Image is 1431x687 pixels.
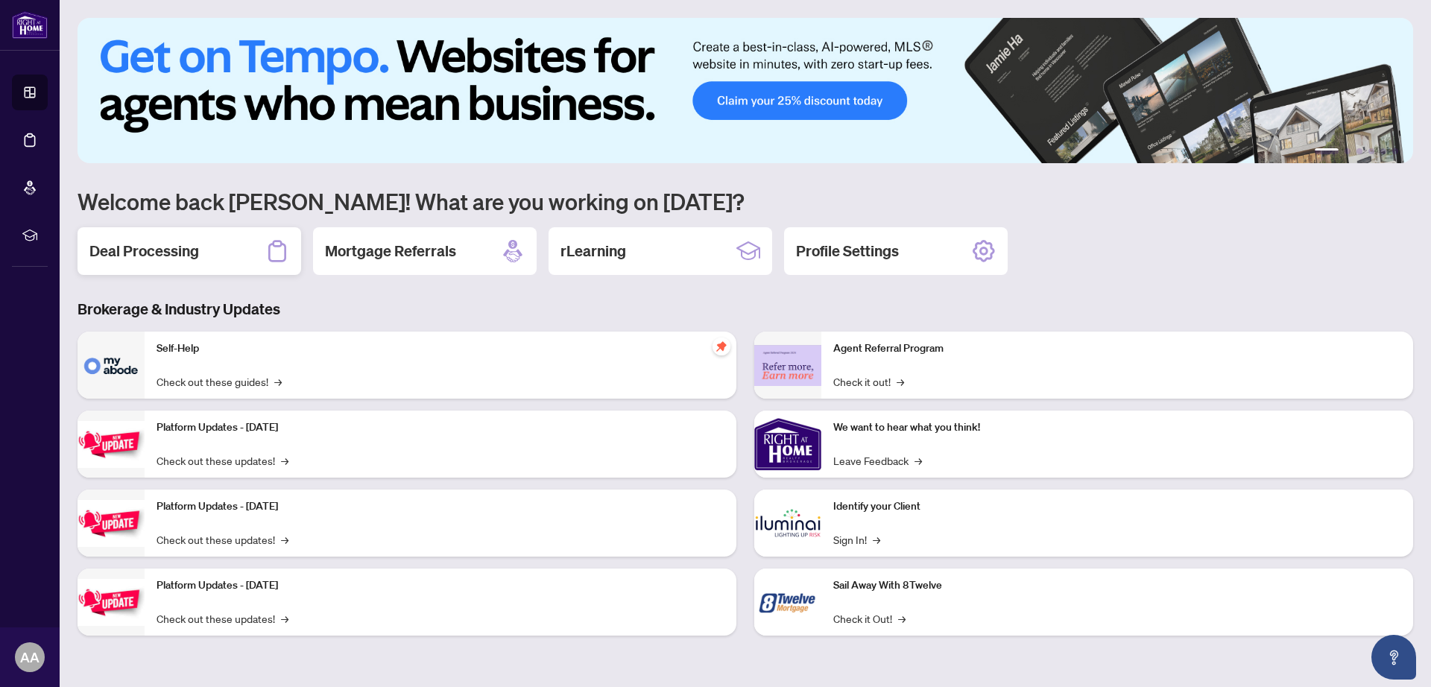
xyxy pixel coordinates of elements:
[78,18,1413,163] img: Slide 0
[833,498,1401,515] p: Identify your Client
[833,373,904,390] a: Check it out!→
[78,299,1413,320] h3: Brokerage & Industry Updates
[157,531,288,548] a: Check out these updates!→
[78,500,145,547] img: Platform Updates - July 8, 2025
[157,577,724,594] p: Platform Updates - [DATE]
[157,341,724,357] p: Self-Help
[897,373,904,390] span: →
[833,531,880,548] a: Sign In!→
[274,373,282,390] span: →
[898,610,906,627] span: →
[796,241,899,262] h2: Profile Settings
[157,420,724,436] p: Platform Updates - [DATE]
[833,341,1401,357] p: Agent Referral Program
[713,338,730,355] span: pushpin
[78,187,1413,215] h1: Welcome back [PERSON_NAME]! What are you working on [DATE]?
[914,452,922,469] span: →
[754,411,821,478] img: We want to hear what you think!
[1356,148,1362,154] button: 3
[281,452,288,469] span: →
[1315,148,1339,154] button: 1
[20,647,40,668] span: AA
[1371,635,1416,680] button: Open asap
[281,531,288,548] span: →
[1368,148,1374,154] button: 4
[833,452,922,469] a: Leave Feedback→
[157,610,288,627] a: Check out these updates!→
[833,420,1401,436] p: We want to hear what you think!
[78,332,145,399] img: Self-Help
[325,241,456,262] h2: Mortgage Referrals
[157,452,288,469] a: Check out these updates!→
[157,373,282,390] a: Check out these guides!→
[78,579,145,626] img: Platform Updates - June 23, 2025
[157,498,724,515] p: Platform Updates - [DATE]
[873,531,880,548] span: →
[1380,148,1386,154] button: 5
[754,345,821,386] img: Agent Referral Program
[754,490,821,557] img: Identify your Client
[560,241,626,262] h2: rLearning
[1392,148,1398,154] button: 6
[833,610,906,627] a: Check it Out!→
[281,610,288,627] span: →
[754,569,821,636] img: Sail Away With 8Twelve
[78,421,145,468] img: Platform Updates - July 21, 2025
[89,241,199,262] h2: Deal Processing
[1345,148,1351,154] button: 2
[12,11,48,39] img: logo
[833,577,1401,594] p: Sail Away With 8Twelve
